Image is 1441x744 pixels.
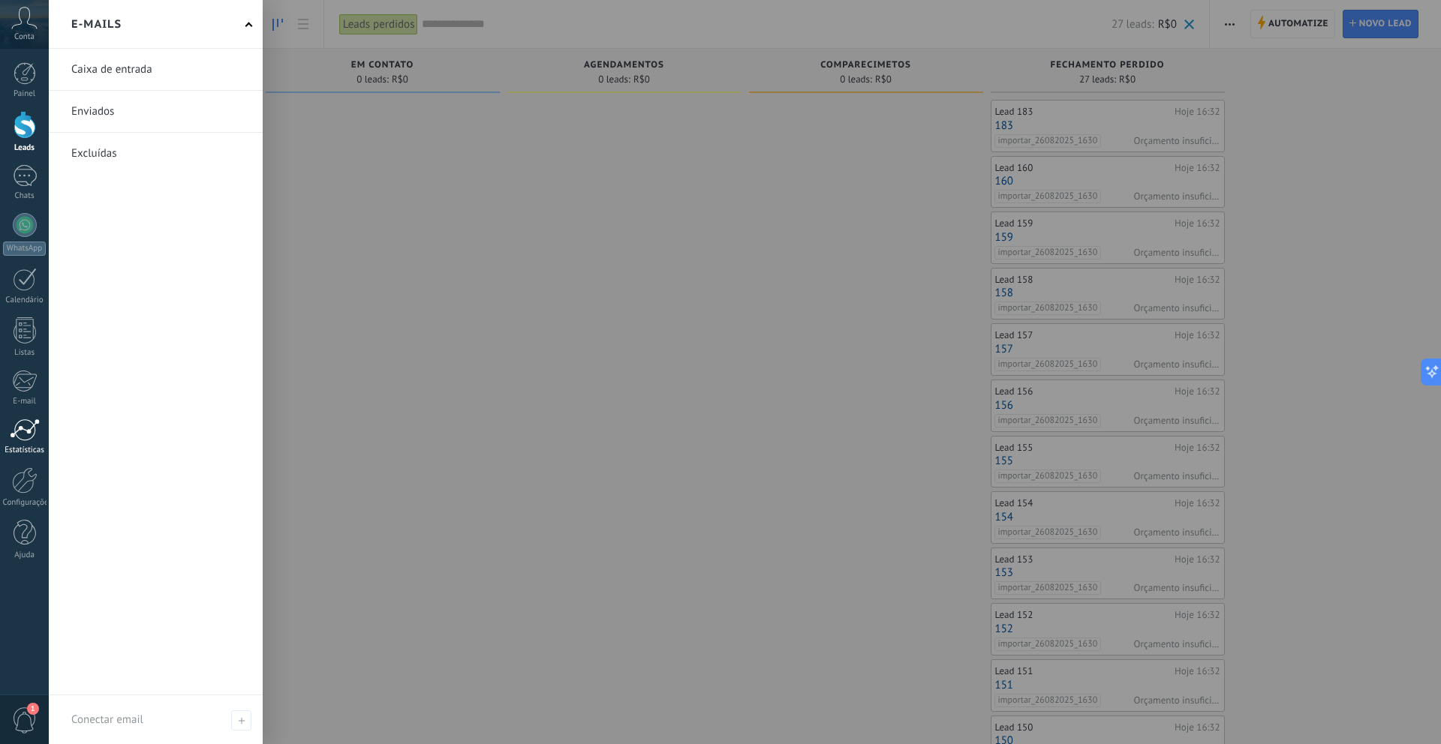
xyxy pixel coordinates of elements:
[3,295,47,305] div: Calendário
[231,710,251,730] span: Conectar email
[3,397,47,406] div: E-mail
[71,1,122,48] h2: E-mails
[3,550,47,560] div: Ajuda
[14,32,35,42] span: Conta
[3,241,46,256] div: WhatsApp
[49,133,263,174] li: Excluídas
[3,143,47,153] div: Leads
[27,703,39,715] span: 1
[3,191,47,201] div: Chats
[49,91,263,133] li: Enviados
[49,49,263,91] li: Caixa de entrada
[71,712,143,727] span: Conectar email
[3,348,47,358] div: Listas
[3,89,47,99] div: Painel
[3,445,47,455] div: Estatísticas
[3,498,47,508] div: Configurações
